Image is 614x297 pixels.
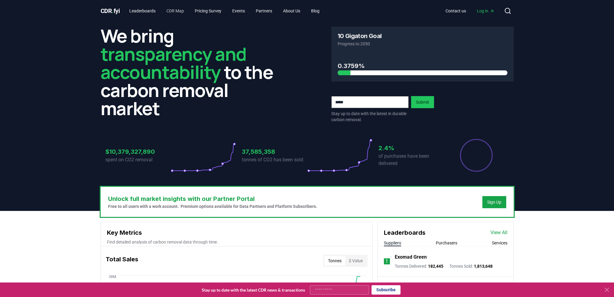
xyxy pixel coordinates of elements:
button: Sign Up [482,196,506,208]
a: Leaderboards [124,5,160,16]
a: Blog [306,5,324,16]
p: Progress to 2050 [338,41,507,47]
a: Sign Up [487,199,501,205]
a: Log in [472,5,499,16]
h3: Total Sales [106,255,138,267]
h3: Leaderboards [384,228,426,237]
a: Contact us [441,5,471,16]
span: Log in [477,8,494,14]
button: Submit [411,96,434,108]
p: of purchases have been delivered [378,153,444,167]
nav: Main [441,5,499,16]
a: View All [490,229,507,236]
h2: We bring to the carbon removal market [101,27,283,117]
span: . [112,7,114,15]
h3: 37,585,358 [242,147,307,156]
span: transparency and accountability [101,41,246,84]
span: CDR fyi [101,7,120,15]
h3: Key Metrics [107,228,366,237]
div: Percentage of sales delivered [459,138,493,172]
button: Services [492,240,507,246]
button: Purchasers [436,240,457,246]
h3: 2.4% [378,144,444,153]
p: Find detailed analysis of carbon removal data through time. [107,239,366,245]
h3: 10 Gigaton Goal [338,33,382,39]
p: Free to all users with a work account. Premium options available for Data Partners and Platform S... [108,203,317,209]
a: CDR.fyi [101,7,120,15]
p: tonnes of CO2 has been sold [242,156,307,163]
a: CDR Map [162,5,189,16]
h3: 0.3759% [338,61,507,70]
h3: $10,379,327,890 [105,147,171,156]
p: 1 [385,258,388,265]
p: Tonnes Sold : [449,263,493,269]
span: 1,813,648 [474,264,493,269]
a: Events [227,5,250,16]
p: Tonnes Delivered : [395,263,443,269]
a: Pricing Survey [190,5,226,16]
button: Tonnes [324,256,345,266]
a: Partners [251,5,277,16]
span: 182,445 [428,264,443,269]
button: $ Value [345,256,366,266]
nav: Main [124,5,324,16]
p: Stay up to date with the latest in durable carbon removal. [331,111,409,123]
a: Exomad Green [395,253,427,261]
p: spent on CO2 removal [105,156,171,163]
tspan: 38M [108,275,116,279]
a: About Us [278,5,305,16]
button: Suppliers [384,240,401,246]
h3: Unlock full market insights with our Partner Portal [108,194,317,203]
